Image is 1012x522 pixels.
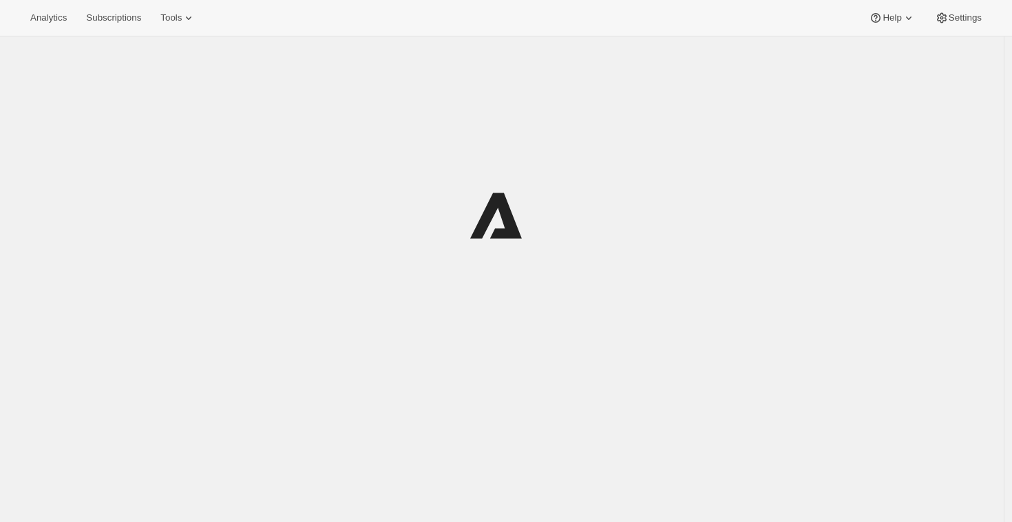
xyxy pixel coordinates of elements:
[160,12,182,23] span: Tools
[86,12,141,23] span: Subscriptions
[949,12,982,23] span: Settings
[861,8,923,28] button: Help
[22,8,75,28] button: Analytics
[78,8,149,28] button: Subscriptions
[883,12,901,23] span: Help
[30,12,67,23] span: Analytics
[927,8,990,28] button: Settings
[152,8,204,28] button: Tools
